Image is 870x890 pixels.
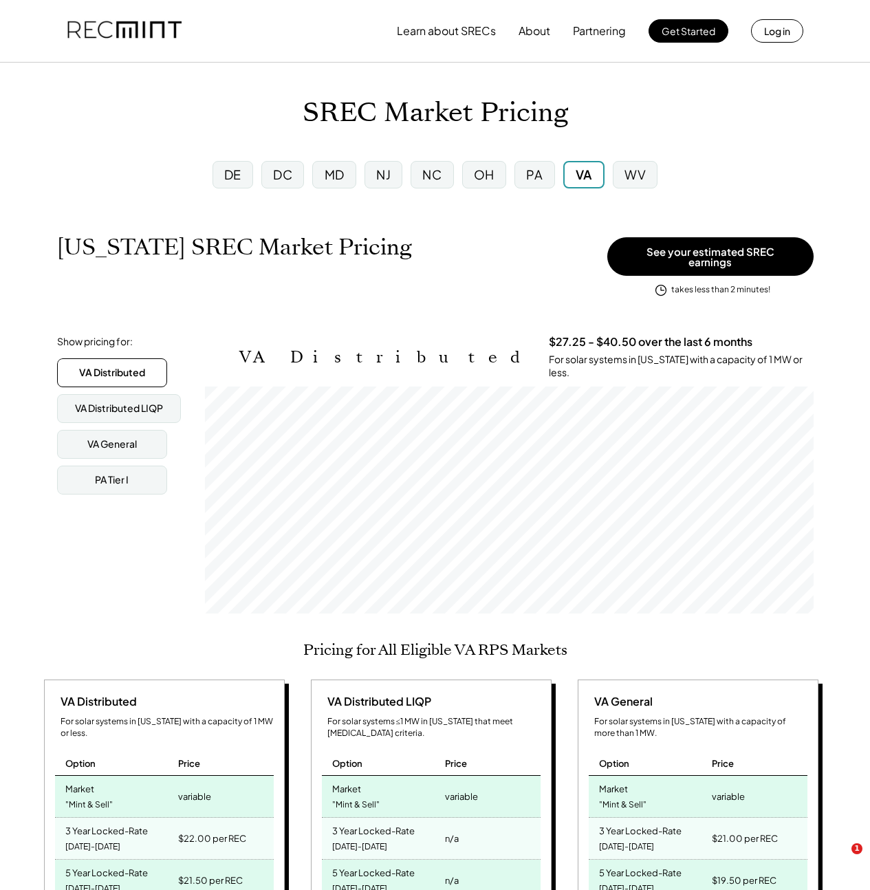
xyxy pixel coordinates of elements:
[332,757,362,770] div: Option
[239,347,528,367] h2: VA Distributed
[332,863,415,879] div: 5 Year Locked-Rate
[303,641,567,659] h2: Pricing for All Eligible VA RPS Markets
[599,838,654,856] div: [DATE]-[DATE]
[332,796,380,814] div: "Mint & Sell"
[327,716,541,739] div: For solar systems ≤1 MW in [US_STATE] that meet [MEDICAL_DATA] criteria.
[671,284,770,296] div: takes less than 2 minutes!
[712,871,776,890] div: $19.50 per REC
[65,821,148,837] div: 3 Year Locked-Rate
[332,779,361,795] div: Market
[474,166,494,183] div: OH
[589,694,653,709] div: VA General
[519,17,550,45] button: About
[87,437,137,451] div: VA General
[712,757,734,770] div: Price
[178,757,200,770] div: Price
[397,17,496,45] button: Learn about SRECs
[607,237,814,276] button: See your estimated SREC earnings
[599,796,646,814] div: "Mint & Sell"
[624,166,646,183] div: WV
[549,335,752,349] h3: $27.25 - $40.50 over the last 6 months
[332,838,387,856] div: [DATE]-[DATE]
[178,787,211,806] div: variable
[65,863,148,879] div: 5 Year Locked-Rate
[303,97,568,129] h1: SREC Market Pricing
[65,838,120,856] div: [DATE]-[DATE]
[751,19,803,43] button: Log in
[599,757,629,770] div: Option
[823,843,856,876] iframe: Intercom live chat
[526,166,543,183] div: PA
[549,353,814,380] div: For solar systems in [US_STATE] with a capacity of 1 MW or less.
[445,757,467,770] div: Price
[573,17,626,45] button: Partnering
[712,787,745,806] div: variable
[594,716,807,739] div: For solar systems in [US_STATE] with a capacity of more than 1 MW.
[332,821,415,837] div: 3 Year Locked-Rate
[55,694,137,709] div: VA Distributed
[67,8,182,54] img: recmint-logotype%403x.png
[178,829,246,848] div: $22.00 per REC
[851,843,862,854] span: 1
[95,473,129,487] div: PA Tier I
[422,166,442,183] div: NC
[61,716,274,739] div: For solar systems in [US_STATE] with a capacity of 1 MW or less.
[79,366,145,380] div: VA Distributed
[445,871,459,890] div: n/a
[599,821,682,837] div: 3 Year Locked-Rate
[445,829,459,848] div: n/a
[649,19,728,43] button: Get Started
[75,402,163,415] div: VA Distributed LIQP
[178,871,243,890] div: $21.50 per REC
[65,779,94,795] div: Market
[57,234,412,261] h1: [US_STATE] SREC Market Pricing
[445,787,478,806] div: variable
[65,796,113,814] div: "Mint & Sell"
[65,757,96,770] div: Option
[325,166,345,183] div: MD
[322,694,431,709] div: VA Distributed LIQP
[576,166,592,183] div: VA
[376,166,391,183] div: NJ
[273,166,292,183] div: DC
[57,335,133,349] div: Show pricing for:
[712,829,778,848] div: $21.00 per REC
[599,863,682,879] div: 5 Year Locked-Rate
[224,166,241,183] div: DE
[599,779,628,795] div: Market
